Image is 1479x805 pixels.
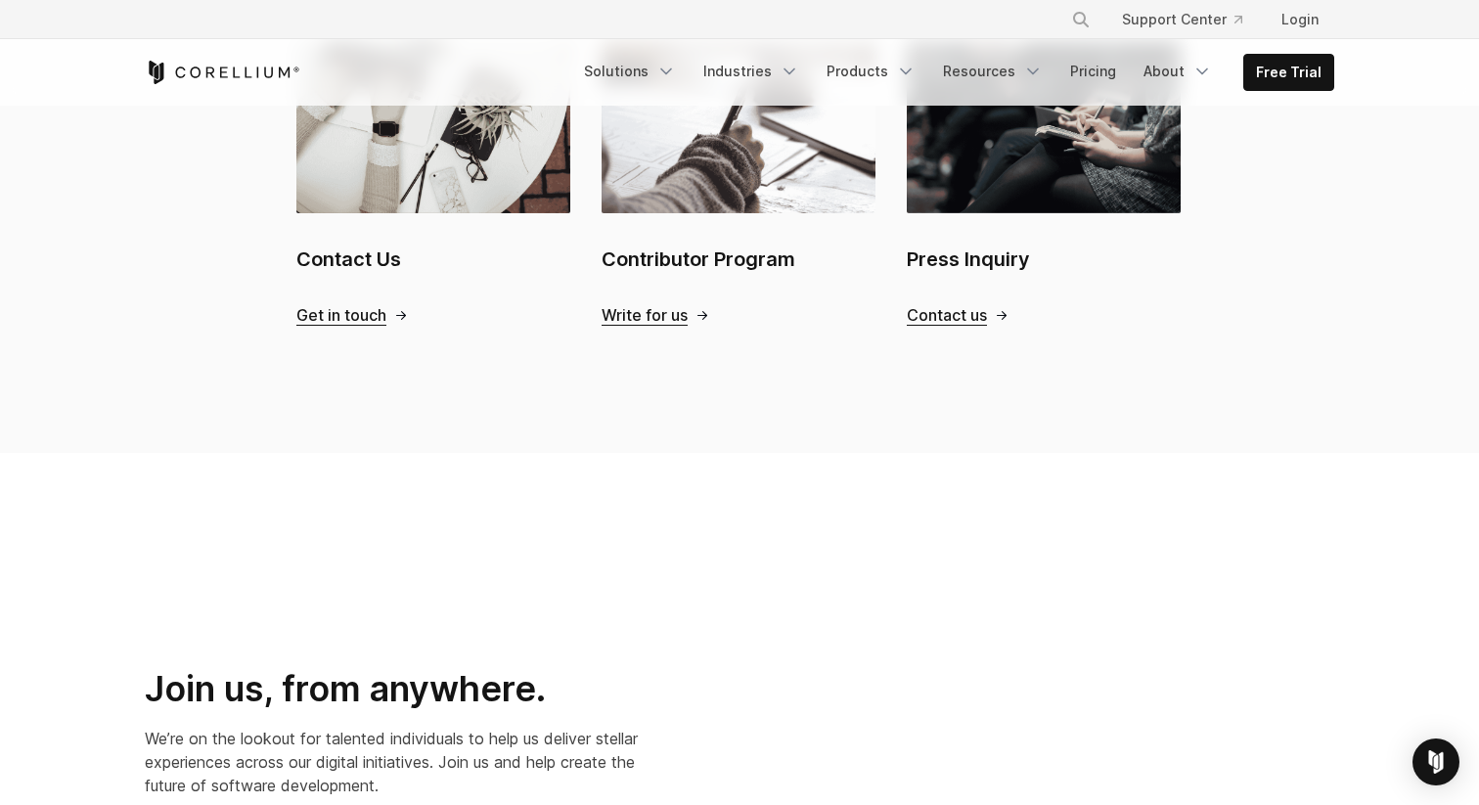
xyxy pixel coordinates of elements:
a: Contributor Program Contributor Program Write for us [602,42,875,325]
img: Contributor Program [602,42,875,212]
a: Solutions [572,54,688,89]
a: About [1132,54,1224,89]
div: Open Intercom Messenger [1412,738,1459,785]
h2: Contributor Program [602,245,875,274]
p: We’re on the lookout for talented individuals to help us deliver stellar experiences across our d... [145,727,646,797]
a: Pricing [1058,54,1128,89]
a: Support Center [1106,2,1258,37]
span: Contact us [907,305,987,326]
img: Contact Us [296,42,570,212]
img: Press Inquiry [907,42,1181,212]
a: Resources [931,54,1054,89]
button: Search [1063,2,1098,37]
span: Get in touch [296,305,386,326]
div: Navigation Menu [1048,2,1334,37]
h2: Contact Us [296,245,570,274]
h2: Press Inquiry [907,245,1181,274]
a: Contact Us Contact Us Get in touch [296,42,570,325]
a: Press Inquiry Press Inquiry Contact us [907,42,1181,325]
a: Industries [692,54,811,89]
a: Free Trial [1244,55,1333,90]
a: Corellium Home [145,61,300,84]
a: Login [1266,2,1334,37]
span: Write for us [602,305,688,326]
h2: Join us, from anywhere. [145,667,646,711]
div: Navigation Menu [572,54,1334,91]
a: Products [815,54,927,89]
